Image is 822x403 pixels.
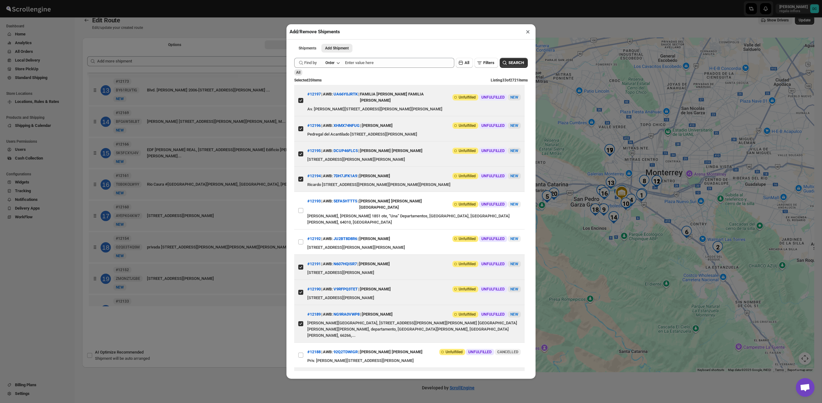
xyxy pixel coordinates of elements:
span: AWB: [323,173,333,179]
div: | | [307,89,451,106]
div: [PERSON_NAME] [PERSON_NAME][GEOGRAPHIC_DATA] [359,196,451,213]
span: UNFULFILLED [481,174,505,178]
div: [PERSON_NAME] [360,284,391,295]
button: #12188 [307,350,321,354]
button: #12191 [307,262,321,266]
button: 5EFA5HTTT5 [333,199,357,203]
span: UNFULFILLED [481,95,505,100]
span: Unfulfilled [459,148,476,153]
button: #12193 [307,199,321,203]
div: [PERSON_NAME] [359,258,390,270]
span: Listing 33 of 2721 items [491,78,528,82]
span: Filters [483,60,494,65]
span: NEW [510,262,518,266]
button: N607HQISR7 [333,262,357,266]
input: Enter value here [345,58,454,68]
div: Ricardo [STREET_ADDRESS][PERSON_NAME][PERSON_NAME][PERSON_NAME] [307,182,521,188]
button: #12196 [307,123,321,128]
button: #12192 [307,236,321,241]
span: UNFULFILLED [481,312,505,317]
div: Selected Shipments [82,51,446,309]
button: #12197 [307,92,321,96]
span: Unfulfilled [459,236,476,241]
span: Unfulfilled [459,123,476,128]
div: [PERSON_NAME] [PERSON_NAME] [360,346,423,358]
h2: Add/Remove Shipments [290,29,340,35]
button: 92Q2TDWIGR [333,350,358,354]
span: Add Shipment [325,46,349,51]
button: × [523,27,532,36]
div: Open chat [796,378,815,397]
button: All [456,58,473,68]
span: Selected 20 items [294,78,322,82]
button: UA66Y0JRTK [333,92,358,96]
div: | | [307,145,423,156]
span: AWB: [323,91,333,97]
button: NG9RA0VWP8 [333,312,360,317]
button: DCUP46FLC5 [333,148,358,153]
span: Unfulfilled [459,262,476,266]
span: UNFULFILLED [481,123,505,128]
div: Pedregal del Acantilado [STREET_ADDRESS][PERSON_NAME] [307,131,521,137]
span: NEW [510,237,518,241]
div: | | [307,309,393,320]
span: AWB: [323,236,333,242]
span: AWB: [323,349,333,355]
div: [PERSON_NAME] [PERSON_NAME] [360,145,423,156]
div: | | [307,258,390,270]
span: AWB: [323,123,333,129]
span: Find by [304,60,317,66]
span: Unfulfilled [459,202,476,207]
div: Priv. [PERSON_NAME][STREET_ADDRESS][PERSON_NAME] [307,358,521,364]
span: NEW [510,312,518,317]
div: [STREET_ADDRESS][PERSON_NAME] [307,270,521,276]
span: NEW [510,202,518,206]
span: NEW [510,123,518,128]
div: [PERSON_NAME][GEOGRAPHIC_DATA], [STREET_ADDRESS][PERSON_NAME][PERSON_NAME] [GEOGRAPHIC_DATA][PERS... [307,320,521,339]
span: UNFULFILLED [481,287,505,292]
span: AWB: [323,311,333,317]
span: NEW [510,95,518,100]
div: Order [325,60,334,65]
span: AWB: [323,198,333,204]
span: SEARCH [508,60,524,66]
button: Order [322,58,343,67]
div: | | [307,233,390,244]
span: Unfulfilled [459,312,476,317]
div: | | [307,346,423,358]
span: CANCELLED [497,350,518,354]
button: Filters [475,58,498,68]
span: AWB: [323,286,333,292]
span: Unfulfilled [459,95,476,100]
div: | | [307,170,390,182]
div: Av. [PERSON_NAME][STREET_ADDRESS][PERSON_NAME][PERSON_NAME] [307,106,521,112]
div: [STREET_ADDRESS][PERSON_NAME][PERSON_NAME] [307,156,521,163]
div: [STREET_ADDRESS][PERSON_NAME][PERSON_NAME] [307,244,521,251]
button: #12194 [307,174,321,178]
span: UNFULFILLED [481,202,505,207]
button: XHMX74NFUG [333,123,360,128]
div: [PERSON_NAME] [359,233,390,244]
div: [PERSON_NAME], [PERSON_NAME] 1851 ote, “Una” Departamentos, [GEOGRAPHIC_DATA], [GEOGRAPHIC_DATA][... [307,213,521,225]
div: | | [307,196,451,213]
button: SEARCH [500,58,528,68]
div: [PERSON_NAME] [362,120,393,131]
button: JU2BT8D8R6 [333,236,357,241]
div: FAMILIA [PERSON_NAME] FAMILIA [PERSON_NAME] [360,89,451,106]
span: Unfulfilled [446,350,463,354]
span: NEW [510,287,518,291]
span: All [465,60,469,65]
span: AWB: [323,261,333,267]
span: UNFULFILLED [481,262,505,266]
span: UNFULFILLED [468,350,492,354]
div: [STREET_ADDRESS][PERSON_NAME] [307,295,521,301]
button: 7DH7JFK1A9 [333,174,357,178]
span: NEW [510,149,518,153]
span: AWB: [323,148,333,154]
span: UNFULFILLED [481,236,505,241]
span: Unfulfilled [459,174,476,178]
div: [PERSON_NAME] [359,170,390,182]
button: #12195 [307,148,321,153]
div: | | [307,120,393,131]
span: Unfulfilled [459,287,476,292]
